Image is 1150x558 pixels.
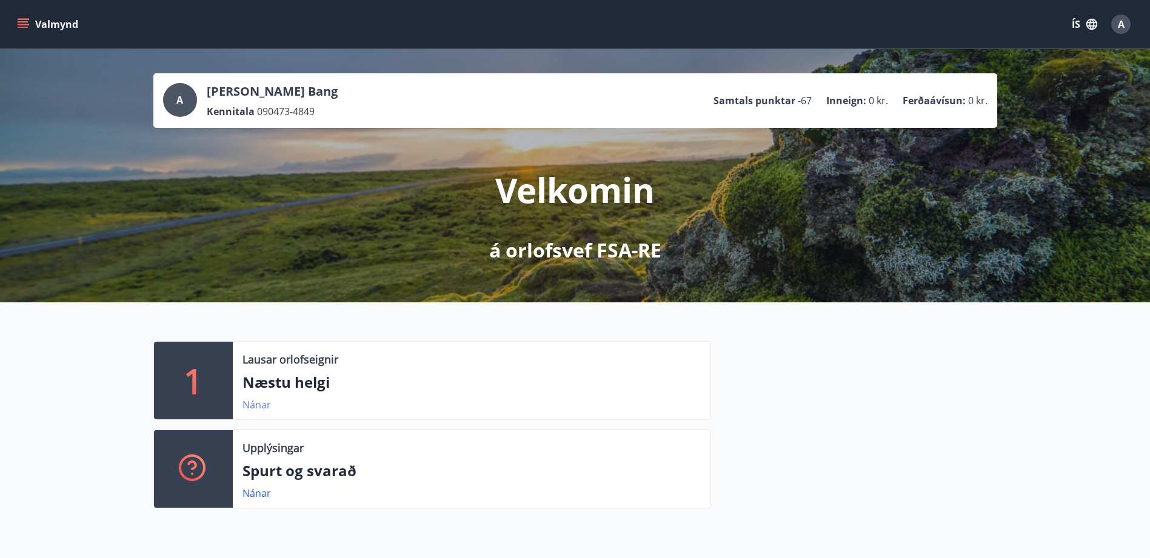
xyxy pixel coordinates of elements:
[1106,10,1135,39] button: A
[242,372,701,393] p: Næstu helgi
[207,83,338,100] p: [PERSON_NAME] Bang
[714,94,795,107] p: Samtals punktar
[242,398,271,411] a: Nánar
[15,13,83,35] button: menu
[869,94,888,107] span: 0 kr.
[826,94,866,107] p: Inneign :
[242,487,271,500] a: Nánar
[184,357,203,404] p: 1
[968,94,988,107] span: 0 kr.
[176,93,183,107] span: A
[1065,13,1104,35] button: ÍS
[242,460,701,481] p: Spurt og svarað
[1118,18,1125,31] span: A
[798,94,812,107] span: -67
[207,105,255,118] p: Kennitala
[257,105,315,118] span: 090473-4849
[495,167,655,213] p: Velkomin
[903,94,966,107] p: Ferðaávísun :
[242,351,338,367] p: Lausar orlofseignir
[242,440,304,456] p: Upplýsingar
[489,237,661,264] p: á orlofsvef FSA-RE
